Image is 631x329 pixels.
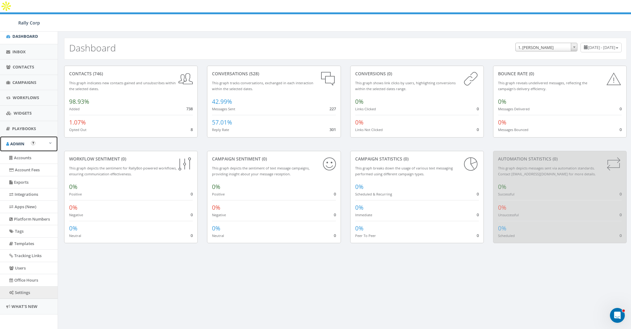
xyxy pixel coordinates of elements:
span: 301 [329,127,336,132]
span: (0) [402,156,408,162]
small: Positive [69,192,82,196]
small: Peer To Peer [355,233,376,238]
span: 42.99% [212,98,232,106]
small: Messages Delivered [498,107,530,111]
span: Dashboard [12,33,38,39]
span: What's New [11,304,38,309]
div: Campaign Sentiment [212,156,336,162]
small: Neutral [69,233,81,238]
span: 0% [355,118,364,126]
span: 0% [355,204,364,212]
div: Campaign Statistics [355,156,479,162]
small: Reply Rate [212,127,229,132]
span: 0% [355,224,364,232]
small: Immediate [355,213,372,217]
div: Bounce Rate [498,71,622,77]
iframe: Intercom live chat [610,308,625,323]
span: 1. James Martin [515,43,577,51]
span: 0% [212,183,220,191]
span: 0% [69,224,77,232]
span: 227 [329,106,336,112]
span: 1. James Martin [516,43,577,52]
span: 0% [355,98,364,106]
span: 0% [498,183,506,191]
small: This graph breaks down the usage of various text messaging performed using different campaign types. [355,166,453,176]
span: 0% [498,118,506,126]
span: 0% [69,204,77,212]
div: Workflow Sentiment [69,156,193,162]
span: (0) [261,156,267,162]
small: Messages Bounced [498,127,528,132]
span: 0 [191,233,193,238]
span: 0 [620,191,622,197]
small: This graph reveals undelivered messages, reflecting the campaign's delivery efficiency. [498,81,587,91]
span: Widgets [14,110,32,116]
small: Opted Out [69,127,86,132]
span: Inbox [12,49,26,55]
span: 0 [477,212,479,217]
button: Open In-App Guide [31,141,35,145]
span: 0% [498,204,506,212]
span: 0 [620,127,622,132]
span: 0 [334,233,336,238]
span: 0 [477,191,479,197]
small: Added [69,107,80,111]
span: 0% [212,224,220,232]
div: conversations [212,71,336,77]
span: 0 [477,233,479,238]
span: 0 [620,212,622,217]
span: (746) [92,71,103,77]
small: Messages Sent [212,107,235,111]
span: Playbooks [12,126,36,131]
span: 0 [334,191,336,197]
span: Admin [10,141,24,147]
small: Scheduled & Recurring [355,192,392,196]
small: Successful [498,192,514,196]
span: (0) [551,156,558,162]
span: 0 [477,106,479,112]
span: 738 [186,106,193,112]
span: Campaigns [12,80,36,85]
span: (0) [386,71,392,77]
span: 57.01% [212,118,232,126]
span: 0 [191,191,193,197]
small: Links Not Clicked [355,127,383,132]
span: 98.93% [69,98,89,106]
small: Negative [69,213,83,217]
span: (0) [120,156,126,162]
span: Contacts [13,64,34,70]
small: Links Clicked [355,107,376,111]
small: This graph indicates new contacts gained and unsubscribes within the selected dates. [69,81,176,91]
span: (528) [248,71,259,77]
span: 1.07% [69,118,86,126]
small: This graph depicts the sentiment for RallyBot-powered workflows, ensuring communication effective... [69,166,177,176]
small: This graph shows link clicks by users, highlighting conversions within the selected dates range. [355,81,456,91]
span: 0% [69,183,77,191]
small: This graph tracks conversations, exchanged in each interaction within the selected dates. [212,81,313,91]
span: 0 [334,212,336,217]
h2: Dashboard [69,43,116,53]
span: 0 [620,106,622,112]
small: Unsuccessful [498,213,519,217]
span: 0% [355,183,364,191]
div: conversions [355,71,479,77]
small: This graph depicts messages sent via automation standards. Contact [EMAIL_ADDRESS][DOMAIN_NAME] f... [498,166,596,176]
small: Positive [212,192,225,196]
span: [DATE] - [DATE] [588,45,615,50]
small: Negative [212,213,226,217]
div: contacts [69,71,193,77]
span: 0% [498,98,506,106]
small: This graph depicts the sentiment of text message campaigns, providing insight about your message ... [212,166,310,176]
span: 0 [191,212,193,217]
span: (0) [528,71,534,77]
span: Rally Corp [18,20,40,26]
span: Workflows [13,95,39,100]
span: 0 [477,127,479,132]
span: 8 [191,127,193,132]
small: Neutral [212,233,224,238]
span: 0% [212,204,220,212]
span: 0% [498,224,506,232]
span: 0 [620,233,622,238]
small: Scheduled [498,233,515,238]
div: Automation Statistics [498,156,622,162]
